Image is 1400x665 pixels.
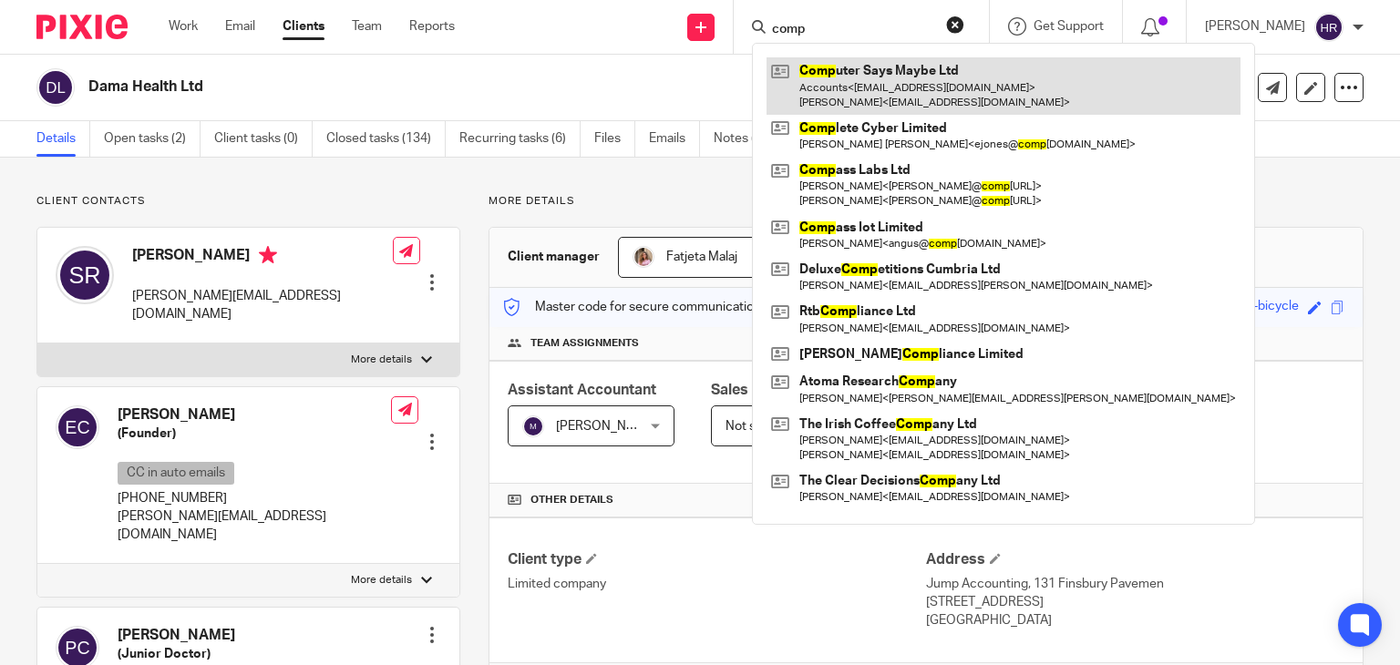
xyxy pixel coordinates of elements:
h4: [PERSON_NAME] [118,626,235,645]
h5: (Junior Doctor) [118,645,235,663]
a: Reports [409,17,455,36]
h4: [PERSON_NAME] [132,246,393,269]
a: Email [225,17,255,36]
h4: [PERSON_NAME] [118,405,391,425]
img: Pixie [36,15,128,39]
h4: Address [926,550,1344,569]
a: Files [594,121,635,157]
span: Not selected [726,420,799,433]
h5: (Founder) [118,425,391,443]
span: Assistant Accountant [508,383,656,397]
p: More details [351,353,412,367]
a: Emails [649,121,700,157]
p: [PERSON_NAME][EMAIL_ADDRESS][DOMAIN_NAME] [132,287,393,324]
h2: Dama Health Ltd [88,77,911,97]
h4: Client type [508,550,926,569]
img: svg%3E [1314,13,1343,42]
img: svg%3E [36,68,75,107]
span: [PERSON_NAME] [556,420,656,433]
p: [GEOGRAPHIC_DATA] [926,611,1344,629]
img: svg%3E [522,415,544,437]
span: Sales Person [711,383,801,397]
img: MicrosoftTeams-image%20(5).png [633,246,654,268]
input: Search [770,22,934,38]
h3: Client manager [508,248,600,266]
img: svg%3E [56,405,99,449]
p: [STREET_ADDRESS] [926,593,1344,611]
p: [PHONE_NUMBER] [118,489,391,507]
i: Primary [259,246,277,264]
a: Closed tasks (134) [326,121,446,157]
button: Clear [946,15,964,34]
p: [PERSON_NAME] [1205,17,1305,36]
a: Recurring tasks (6) [459,121,581,157]
a: Notes (4) [714,121,780,157]
a: Team [352,17,382,36]
p: Client contacts [36,194,460,209]
p: [PERSON_NAME][EMAIL_ADDRESS][DOMAIN_NAME] [118,507,391,545]
img: svg%3E [56,246,114,304]
a: Clients [283,17,324,36]
p: CC in auto emails [118,462,234,485]
p: Master code for secure communications and files [503,298,818,316]
span: Team assignments [530,336,639,351]
p: Limited company [508,575,926,593]
a: Details [36,121,90,157]
a: Work [169,17,198,36]
p: More details [489,194,1364,209]
span: Fatjeta Malaj [666,251,737,263]
a: Client tasks (0) [214,121,313,157]
span: Get Support [1034,20,1104,33]
span: Other details [530,493,613,507]
p: More details [351,573,412,588]
a: Open tasks (2) [104,121,201,157]
p: Jump Accounting, 131 Finsbury Pavemen [926,575,1344,593]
